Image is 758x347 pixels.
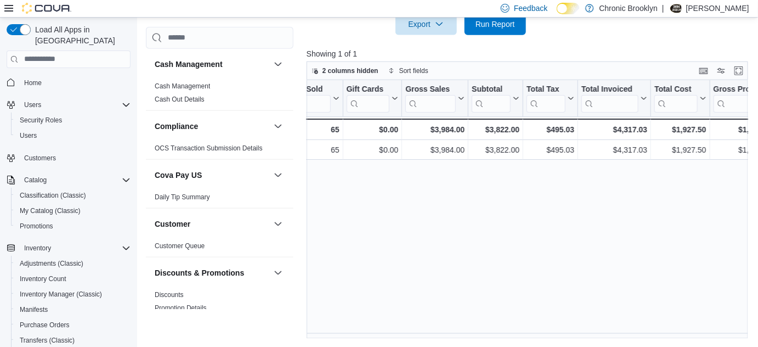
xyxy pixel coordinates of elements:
a: Inventory Count [15,272,71,286]
button: Customer [155,218,269,229]
div: Total Tax [527,84,565,112]
div: $3,984.00 [405,123,465,136]
a: Cash Management [155,82,210,89]
span: Feedback [514,3,547,14]
a: Adjustments (Classic) [15,257,88,270]
div: Customer [146,239,293,256]
button: Inventory Manager (Classic) [11,287,135,302]
h3: Compliance [155,120,198,131]
span: Inventory Count [15,272,131,286]
button: Inventory [20,242,55,255]
button: Inventory [2,240,135,256]
span: Catalog [20,173,131,187]
div: $1,927.50 [654,143,706,156]
span: Inventory Manager (Classic) [15,288,131,301]
div: 65 [292,143,340,156]
h3: Customer [155,218,190,229]
button: Display options [715,64,728,77]
div: $3,984.00 [405,143,465,156]
div: Subtotal [472,84,511,94]
h3: Discounts & Promotions [155,267,244,278]
span: Discounts [155,290,184,299]
span: Run Report [476,19,515,30]
span: Purchase Orders [20,321,70,329]
button: Manifests [11,302,135,317]
span: Security Roles [15,114,131,127]
button: Users [11,128,135,143]
div: Cova Pay US [146,190,293,208]
span: Cash Out Details [155,94,205,103]
span: Classification (Classic) [15,189,131,202]
span: Catalog [24,176,47,184]
div: 65 [291,123,339,136]
span: Manifests [20,305,48,314]
div: Gift Cards [346,84,389,94]
button: Catalog [2,172,135,188]
button: Customer [271,217,285,230]
div: $4,317.03 [581,143,647,156]
button: Users [2,97,135,113]
div: $3,822.00 [472,143,519,156]
a: Promotion Details [155,304,207,311]
div: Total Invoiced [581,84,638,94]
div: BIll Morales [669,2,682,15]
button: Gross Sales [405,84,465,112]
span: Inventory Manager (Classic) [20,290,102,299]
button: Adjustments (Classic) [11,256,135,271]
span: My Catalog (Classic) [15,204,131,217]
button: Enter fullscreen [732,64,745,77]
span: Users [20,98,131,111]
button: Discounts & Promotions [271,266,285,279]
button: Run Report [465,13,526,35]
div: Total Cost [654,84,697,94]
a: Customers [20,152,60,165]
a: Users [15,129,41,142]
button: Cova Pay US [155,169,269,180]
div: $3,822.00 [472,123,519,136]
span: Users [24,100,41,109]
span: Load All Apps in [GEOGRAPHIC_DATA] [31,24,131,46]
a: Customer Queue [155,242,205,249]
div: $495.03 [527,143,574,156]
a: My Catalog (Classic) [15,204,85,217]
button: Export [395,13,457,35]
button: Total Cost [654,84,706,112]
p: Showing 1 of 1 [307,48,753,59]
a: Manifests [15,303,52,316]
span: Promotions [20,222,53,231]
span: Home [20,76,131,89]
a: Cash Out Details [155,95,205,103]
span: Inventory [20,242,131,255]
button: Compliance [155,120,269,131]
button: Promotions [11,219,135,234]
button: Inventory Count [11,271,135,287]
p: | [662,2,664,15]
a: Security Roles [15,114,66,127]
div: Total Invoiced [581,84,638,112]
button: Subtotal [472,84,519,112]
button: My Catalog (Classic) [11,203,135,219]
button: Discounts & Promotions [155,267,269,278]
div: Gross Sales [405,84,456,112]
div: Net Sold [291,84,330,94]
span: Daily Tip Summary [155,192,210,201]
div: $0.00 [346,123,398,136]
span: Export [402,13,450,35]
span: Adjustments (Classic) [15,257,131,270]
div: Subtotal [472,84,511,112]
a: Purchase Orders [15,318,74,332]
button: Net Sold [291,84,339,112]
button: Purchase Orders [11,317,135,333]
a: OCS Transaction Submission Details [155,144,263,152]
button: Users [20,98,46,111]
button: Catalog [20,173,51,187]
span: Security Roles [20,116,62,125]
span: Users [20,131,37,140]
span: Transfers (Classic) [20,336,75,345]
span: Cash Management [155,81,210,90]
button: Total Invoiced [581,84,647,112]
button: Cash Management [155,58,269,69]
span: Manifests [15,303,131,316]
